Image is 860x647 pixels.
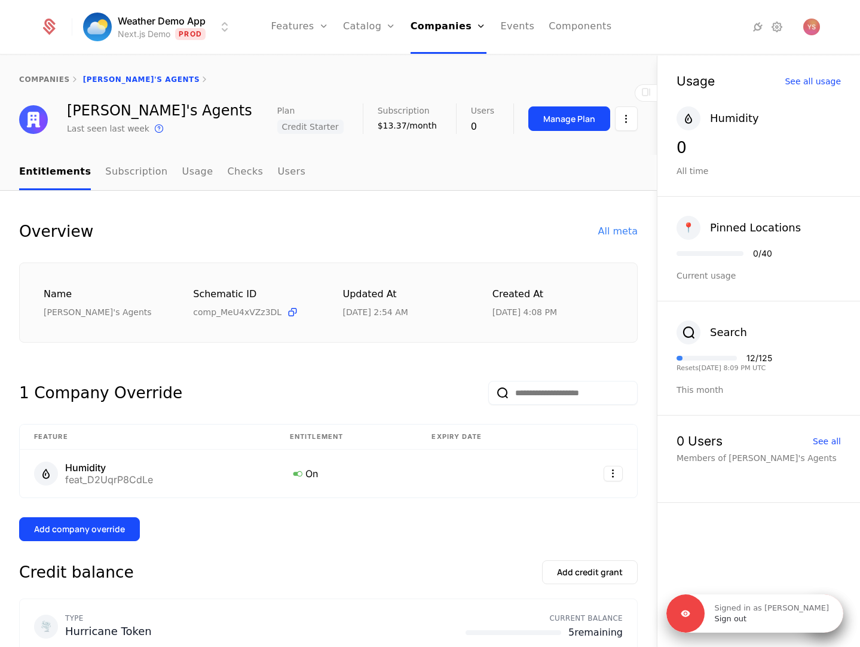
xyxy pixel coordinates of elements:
div: $13.37/month [378,120,437,132]
div: 0 Users [677,435,723,447]
button: 📍Pinned Locations [677,216,801,240]
div: 8/13/25, 4:08 PM [492,306,557,318]
div: Manage Plan [543,113,595,125]
div: Hurricane Token [65,623,152,640]
a: Entitlements [19,155,91,190]
span: Prod [175,28,206,40]
div: See all [813,437,841,445]
span: Users [471,106,494,115]
a: Usage [182,155,213,190]
div: TYPE [65,614,152,623]
th: Feature [20,425,276,450]
div: Schematic ID [193,287,314,301]
div: Add company override [34,523,125,535]
div: 📍 [677,216,700,240]
button: Search [677,321,747,344]
button: Select action [615,106,638,131]
div: Next.js Demo [118,28,170,40]
div: Search [710,324,747,341]
div: 0 [471,120,494,134]
a: companies [19,75,70,84]
div: On [290,466,403,481]
span: Plan [277,106,295,115]
div: Last seen last week [67,123,149,135]
div: Current usage [677,270,841,282]
th: Expiry date [417,425,554,450]
span: Subscription [378,106,430,115]
button: Humidity [677,106,759,130]
div: Members of [PERSON_NAME]'s Agents [677,452,841,464]
div: feat_D2UqrP8CdLe [65,475,153,484]
a: Users [277,155,305,190]
button: Select environment [87,14,232,40]
div: 0 / 40 [753,249,772,258]
img: Youssef Salah [803,19,820,35]
button: Select action [604,466,623,481]
span: comp_MeU4xVZz3DL [193,306,281,318]
div: Humidity [710,110,759,127]
div: Created at [492,287,613,302]
div: Overview [19,219,93,243]
a: Subscription [105,155,167,190]
div: Add credit grant [557,566,623,578]
span: Credit Starter [277,120,344,134]
div: 🌪️ [34,615,58,639]
div: 12 / 125 [746,354,772,362]
button: Manage Plan [528,106,610,131]
div: Pinned Locations [710,219,801,236]
div: 0 [677,140,841,155]
div: Usage [677,75,715,87]
div: See all usage [785,77,841,86]
a: Integrations [751,20,765,34]
div: Updated at [343,287,464,302]
div: [PERSON_NAME]'s Agents [67,103,252,118]
div: All meta [598,224,638,239]
img: Weather Demo App [83,13,112,41]
div: Resets [DATE] 8:09 PM UTC [677,365,772,371]
div: Credit balance [19,560,134,584]
div: Name [44,287,164,302]
a: Checks [227,155,263,190]
button: Open user button [803,19,820,35]
span: 5 remaining [568,625,623,640]
div: All time [677,165,841,177]
div: 1 Company Override [19,381,182,405]
div: Humidity [65,463,153,472]
div: This month [677,384,841,396]
p: Signed in as [PERSON_NAME] [714,603,829,614]
img: Andy's Agents [19,105,48,134]
nav: Main [19,155,638,190]
a: Settings [770,20,784,34]
button: Add credit grant [542,560,638,584]
a: Sign out [714,614,746,624]
span: Weather Demo App [118,14,206,28]
ul: Choose Sub Page [19,155,305,190]
div: [PERSON_NAME]'s Agents [44,306,164,318]
div: 9/2/25, 2:54 AM [343,306,408,318]
th: Entitlement [276,425,418,450]
div: CURRENT BALANCE [466,614,623,623]
button: Add company override [19,517,140,541]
